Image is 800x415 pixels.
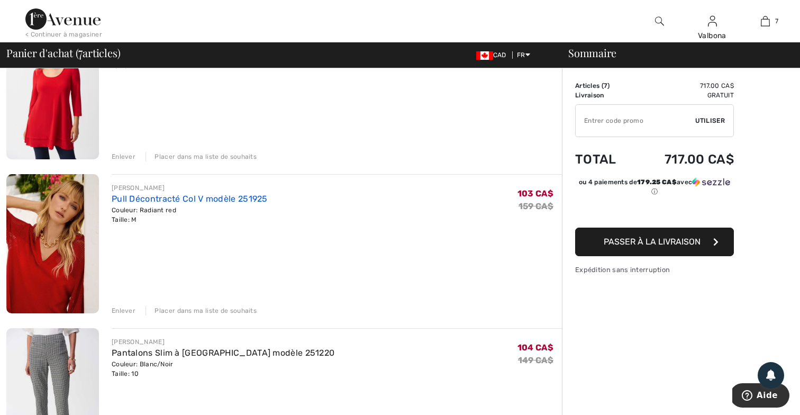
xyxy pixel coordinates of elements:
img: Canadian Dollar [476,51,493,60]
td: Gratuit [634,91,734,100]
div: Placer dans ma liste de souhaits [146,152,257,161]
div: [PERSON_NAME] [112,183,268,193]
div: Couleur: Radiant red Taille: M [112,205,268,224]
span: 103 CA$ [517,188,553,199]
div: Expédition sans interruption [575,265,734,275]
button: Passer à la livraison [575,228,734,256]
div: Couleur: Blanc/Noir Taille: 10 [112,359,334,378]
td: Livraison [575,91,634,100]
div: Sommaire [556,48,794,58]
span: Panier d'achat ( articles) [6,48,120,58]
span: 7 [775,16,778,26]
div: ou 4 paiements de avec [575,177,734,196]
div: ou 4 paiements de179.25 CA$avecSezzle Cliquez pour en savoir plus sur Sezzle [575,177,734,200]
td: Articles ( ) [575,81,634,91]
s: 159 CA$ [519,201,553,211]
span: 7 [604,82,607,89]
div: Valbona [686,30,738,41]
span: 179.25 CA$ [637,178,677,186]
div: [PERSON_NAME] [112,337,334,347]
a: Se connecter [708,16,717,26]
img: 1ère Avenue [25,8,101,30]
span: Passer à la livraison [604,237,701,247]
iframe: PayPal-paypal [575,200,734,224]
a: Pantalons Slim à [GEOGRAPHIC_DATA] modèle 251220 [112,348,334,358]
img: Mes infos [708,15,717,28]
img: Pull Décontracté Col V modèle 251925 [6,174,99,313]
iframe: Ouvre un widget dans lequel vous pouvez trouver plus d’informations [732,383,789,410]
span: 7 [78,45,83,59]
img: Haut Décontracté Ample modèle 251969 [6,21,99,159]
div: Enlever [112,152,135,161]
span: CAD [476,51,511,59]
img: Mon panier [761,15,770,28]
span: 104 CA$ [517,342,553,353]
div: Enlever [112,306,135,315]
a: Pull Décontracté Col V modèle 251925 [112,194,268,204]
td: Total [575,141,634,177]
img: recherche [655,15,664,28]
input: Code promo [576,105,695,137]
div: Placer dans ma liste de souhaits [146,306,257,315]
img: Sezzle [692,177,730,187]
s: 149 CA$ [518,355,553,365]
span: Utiliser [695,116,725,125]
td: 717.00 CA$ [634,141,734,177]
td: 717.00 CA$ [634,81,734,91]
div: < Continuer à magasiner [25,30,102,39]
span: FR [517,51,530,59]
a: 7 [739,15,791,28]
